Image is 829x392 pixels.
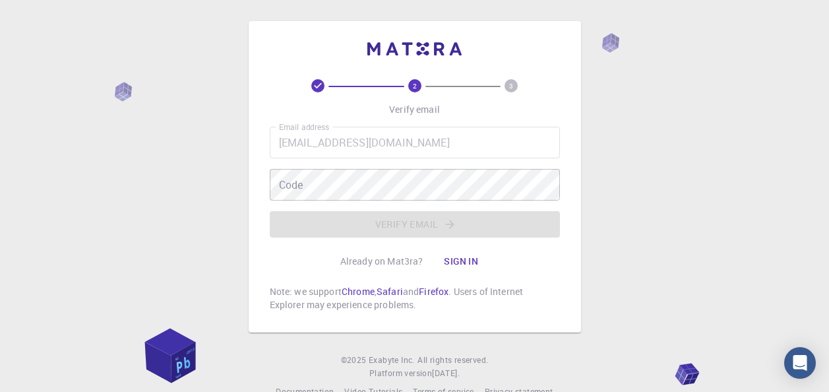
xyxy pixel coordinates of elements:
button: Sign in [433,248,489,275]
p: Already on Mat3ra? [340,255,423,268]
span: © 2025 [341,354,369,367]
a: Exabyte Inc. [369,354,415,367]
p: Verify email [389,103,440,116]
label: Email address [279,121,329,133]
span: All rights reserved. [417,354,488,367]
a: Chrome [342,285,375,298]
a: [DATE]. [432,367,460,380]
a: Firefox [419,285,448,298]
span: [DATE] . [432,368,460,378]
text: 2 [413,81,417,90]
a: Safari [377,285,403,298]
span: Platform version [369,367,432,380]
text: 3 [509,81,513,90]
p: Note: we support , and . Users of Internet Explorer may experience problems. [270,285,560,311]
span: Exabyte Inc. [369,354,415,365]
div: Open Intercom Messenger [784,347,816,379]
